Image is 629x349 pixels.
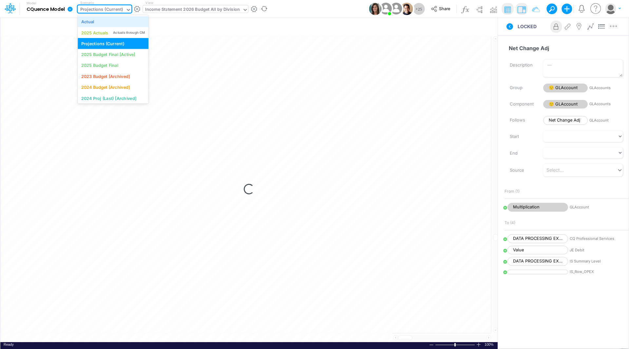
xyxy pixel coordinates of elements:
[485,342,494,347] div: Zoom level
[546,166,564,173] div: Select...
[485,342,494,347] span: 100%
[81,51,135,58] div: 2025 Budget Final [Active]
[81,95,136,101] div: 2024 Proj (Last) [Archived]
[507,257,568,266] span: DATA PROCESSING EXPENSE
[113,30,145,35] div: Actuals through CM
[505,165,538,176] label: Source
[80,0,94,5] label: Scenario
[543,100,588,109] span: 🙂 GLAccount
[27,1,36,5] label: Model
[400,3,413,15] img: User Image Icon
[505,99,538,110] label: Component
[81,73,130,79] div: 2023 Budget [Archived]
[505,115,538,126] label: Follows
[507,234,568,243] span: DATA PROCESSING EXPENSE
[415,7,422,11] span: + 25
[4,342,14,346] span: Ready
[518,23,537,30] span: LOCKED
[476,342,481,347] div: Zoom In
[505,82,538,93] label: Group
[81,84,130,90] div: 2024 Budget [Archived]
[578,5,585,12] a: Notifications
[81,18,94,25] div: Actual
[145,6,240,14] div: Income Statement 2026 Budget All by Division
[435,342,476,347] div: Zoom
[389,1,403,16] img: User Image Icon
[81,62,118,68] div: 2025 Budget Final
[428,4,455,14] button: Share
[27,7,65,12] b: CQuence Model
[369,3,381,15] img: User Image Icon
[543,84,588,92] span: 🙂 GLAccount
[81,40,124,47] div: Projections (Current)
[429,342,434,347] div: Zoom Out
[6,21,355,34] input: Type a title here
[81,29,108,36] div: 2025 Actuals
[378,1,393,16] img: User Image Icon
[145,0,153,5] label: View
[454,343,456,346] div: Zoom
[507,246,568,255] span: Value
[439,6,450,11] span: Share
[505,148,538,159] label: End
[507,203,568,212] span: Multiplication
[589,118,623,123] span: GLAccount
[505,188,520,194] span: From (1)
[505,42,623,54] input: — Node name —
[505,131,538,142] label: Start
[505,220,515,226] span: To (4)
[505,60,538,71] label: Description
[80,6,123,14] div: Projections (Current)
[4,342,14,347] div: In Ready mode
[589,85,623,91] span: GLAccounts
[589,101,623,107] span: GLAccounts
[543,116,588,125] span: Net Change Adj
